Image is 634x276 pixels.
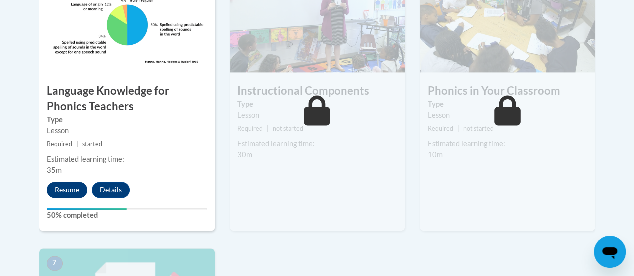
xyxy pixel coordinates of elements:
iframe: Button to launch messaging window [594,236,626,268]
span: Required [237,125,263,132]
label: Type [47,114,207,125]
span: 10m [428,150,443,159]
label: Type [237,99,397,110]
h3: Phonics in Your Classroom [420,83,595,99]
span: | [457,125,459,132]
h3: Instructional Components [230,83,405,99]
div: Estimated learning time: [237,138,397,149]
span: Required [47,140,72,148]
h3: Language Knowledge for Phonics Teachers [39,83,215,114]
div: Estimated learning time: [47,154,207,165]
div: Your progress [47,208,127,210]
span: not started [463,125,494,132]
label: Type [428,99,588,110]
span: | [267,125,269,132]
div: Lesson [237,110,397,121]
span: | [76,140,78,148]
span: not started [273,125,303,132]
div: Lesson [428,110,588,121]
span: Required [428,125,453,132]
span: 30m [237,150,252,159]
label: 50% completed [47,210,207,221]
button: Details [92,182,130,198]
span: 7 [47,256,63,271]
div: Lesson [47,125,207,136]
span: started [82,140,102,148]
div: Estimated learning time: [428,138,588,149]
button: Resume [47,182,87,198]
span: 35m [47,166,62,174]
